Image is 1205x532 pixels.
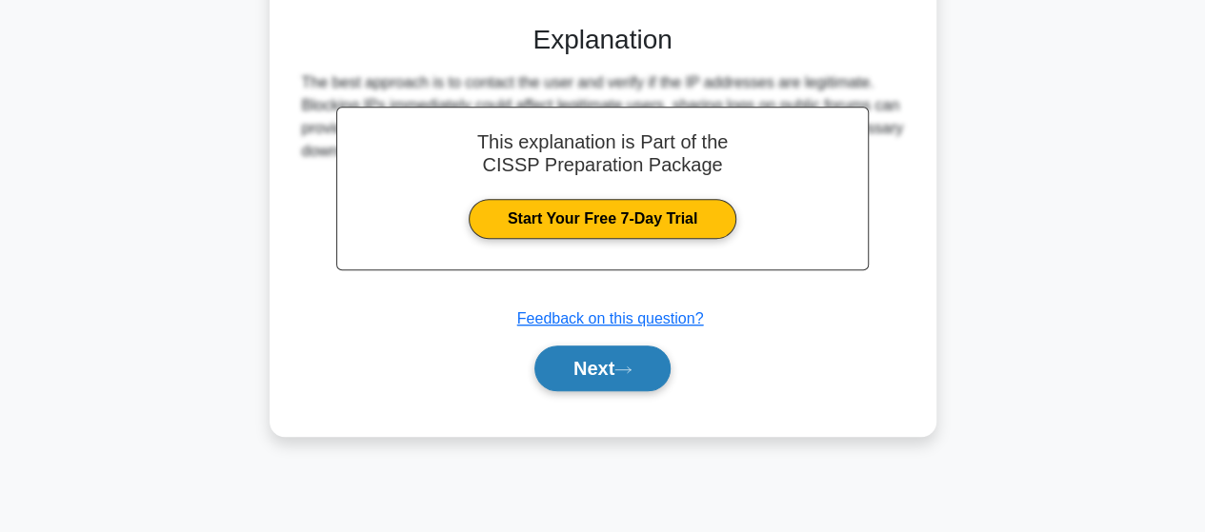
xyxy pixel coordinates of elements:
[306,24,900,56] h3: Explanation
[534,345,671,391] button: Next
[517,310,704,326] a: Feedback on this question?
[469,199,736,239] a: Start Your Free 7-Day Trial
[302,71,904,163] div: The best approach is to contact the user and verify if the IP addresses are legitimate. Blocking ...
